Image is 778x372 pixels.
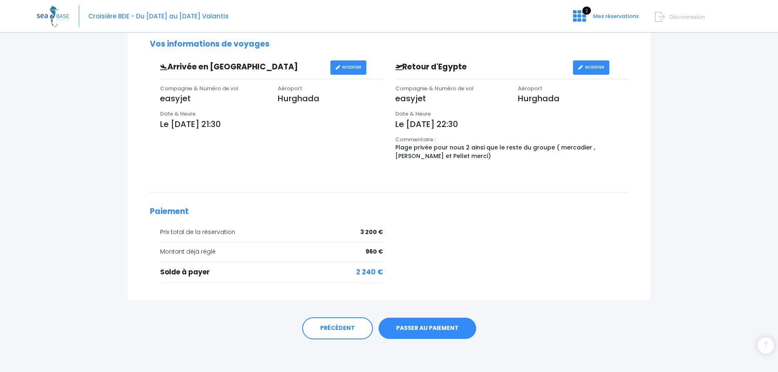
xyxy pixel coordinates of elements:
[278,92,383,105] p: Hurghada
[518,85,542,92] span: Aéroport
[360,228,383,236] span: 3 200 €
[395,92,506,105] p: easyjet
[160,228,383,236] div: Prix total de la réservation
[395,143,629,160] p: Plage privée pour nous 2 ainsi que le reste du groupe ( mercadier , [PERSON_NAME] et Pellet merci)
[330,60,367,75] a: MODIFIER
[395,85,474,92] span: Compagnie & Numéro de vol
[160,267,383,278] div: Solde à payer
[278,85,302,92] span: Aéroport
[154,62,330,72] h3: Arrivée en [GEOGRAPHIC_DATA]
[389,62,573,72] h3: Retour d'Egypte
[160,110,196,118] span: Date & Heure
[150,40,628,49] h2: Vos informations de voyages
[395,136,436,143] span: Commentaire :
[366,247,383,256] span: 960 €
[160,118,383,130] p: Le [DATE] 21:30
[356,267,383,278] span: 2 240 €
[395,110,431,118] span: Date & Heure
[160,247,383,256] div: Montant déjà réglé
[669,13,705,21] span: Déconnexion
[593,12,639,20] span: Mes réservations
[379,318,476,339] a: PASSER AU PAIEMENT
[518,92,628,105] p: Hurghada
[160,85,239,92] span: Compagnie & Numéro de vol
[160,92,265,105] p: easyjet
[302,317,373,339] a: PRÉCÉDENT
[573,60,609,75] a: MODIFIER
[88,12,229,20] span: Croisière BDE - Du [DATE] au [DATE] Volantis
[566,15,644,23] a: 2 Mes réservations
[395,118,629,130] p: Le [DATE] 22:30
[150,207,628,216] h2: Paiement
[582,7,591,15] span: 2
